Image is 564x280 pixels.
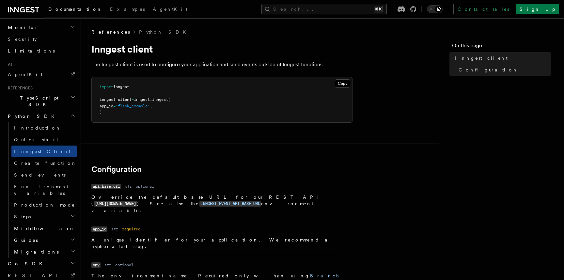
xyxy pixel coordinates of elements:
p: Override the default base URL for our REST API ( ). See also the environment variable. [91,194,342,214]
p: A unique identifier for your application. We recommend a hyphenated slug. [91,237,342,250]
span: import [100,85,113,89]
span: = [113,104,116,108]
p: The Inngest client is used to configure your application and send events outside of Inngest funct... [91,60,352,69]
span: Steps [11,213,31,220]
button: Go SDK [5,258,77,270]
span: inngest [113,85,129,89]
span: Environment variables [14,184,69,196]
dd: optional [115,262,133,268]
span: Inngest [152,97,168,102]
span: Inngest Client [14,149,70,154]
span: Migrations [11,249,59,255]
span: inngest_client [100,97,132,102]
span: app_id [100,104,113,108]
dd: str [104,262,111,268]
button: Steps [11,211,77,223]
span: Production mode [14,202,75,208]
a: Inngest client [452,52,551,64]
a: Introduction [11,122,77,134]
span: ) [100,110,102,115]
button: Migrations [11,246,77,258]
span: . [150,97,152,102]
span: Monitor [5,24,39,31]
a: Environment variables [11,181,77,199]
a: Documentation [44,2,106,18]
dd: optional [136,184,154,189]
a: Contact sales [453,4,513,14]
dd: required [122,226,140,232]
a: Inngest Client [11,146,77,157]
span: TypeScript SDK [5,95,70,108]
span: Inngest client [455,55,508,61]
button: TypeScript SDK [5,92,77,110]
button: Python SDK [5,110,77,122]
span: Examples [110,7,145,12]
span: , [150,104,152,108]
dd: str [125,184,132,189]
button: Copy [335,79,350,88]
span: Introduction [14,125,61,131]
a: Quick start [11,134,77,146]
span: Middleware [11,225,73,232]
button: Guides [11,234,77,246]
span: inngest [134,97,150,102]
code: env [91,262,101,268]
div: Python SDK [5,122,77,258]
code: api_base_url [91,184,121,189]
a: Limitations [5,45,77,57]
span: Configuration [459,67,518,73]
button: Search...⌘K [261,4,387,14]
span: Quick start [14,137,58,142]
button: Toggle dark mode [427,5,443,13]
a: Production mode [11,199,77,211]
h1: Inngest client [91,43,352,55]
span: "flask_example" [116,104,150,108]
span: Send events [14,172,66,178]
span: Go SDK [5,260,46,267]
span: AI [5,62,12,67]
button: Middleware [11,223,77,234]
span: References [91,29,130,35]
a: Send events [11,169,77,181]
a: AgentKit [5,69,77,80]
a: INNGEST_EVENT_API_BASE_URL [199,201,261,206]
a: Security [5,33,77,45]
a: Configuration [91,165,142,174]
a: Configuration [456,64,551,76]
span: Create function [14,161,77,166]
kbd: ⌘K [374,6,383,12]
button: Monitor [5,22,77,33]
code: [URL][DOMAIN_NAME] [94,201,137,207]
span: Documentation [48,7,102,12]
span: Security [8,37,37,42]
a: Python SDK [139,29,190,35]
a: Examples [106,2,149,18]
span: AgentKit [153,7,187,12]
span: ( [168,97,170,102]
a: Create function [11,157,77,169]
h4: On this page [452,42,551,52]
dd: str [111,226,118,232]
a: AgentKit [149,2,191,18]
span: AgentKit [8,72,42,77]
span: Guides [11,237,38,243]
span: REST API [8,273,63,278]
span: Limitations [8,48,55,54]
span: = [132,97,134,102]
a: Sign Up [516,4,559,14]
span: References [5,86,33,91]
code: app_id [91,226,107,232]
span: Python SDK [5,113,58,119]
